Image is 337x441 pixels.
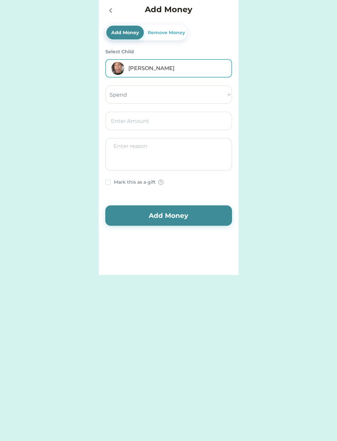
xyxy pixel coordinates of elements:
div: Select Child [105,48,232,55]
div: Mark this as a gift [114,179,156,186]
div: Remove Money [146,29,186,36]
img: Group%2026910.png [158,179,164,185]
img: https%3A%2F%2F1dfc823d71cc564f25c7cc035732a2d8.cdn.bubble.io%2Ff1671301433409x216252344623863550%... [111,62,124,75]
div: [PERSON_NAME] [128,64,226,72]
div: Add Money [110,29,140,36]
button: Add Money [105,205,232,226]
h4: Add Money [145,4,192,15]
input: Enter Amount [105,112,232,130]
